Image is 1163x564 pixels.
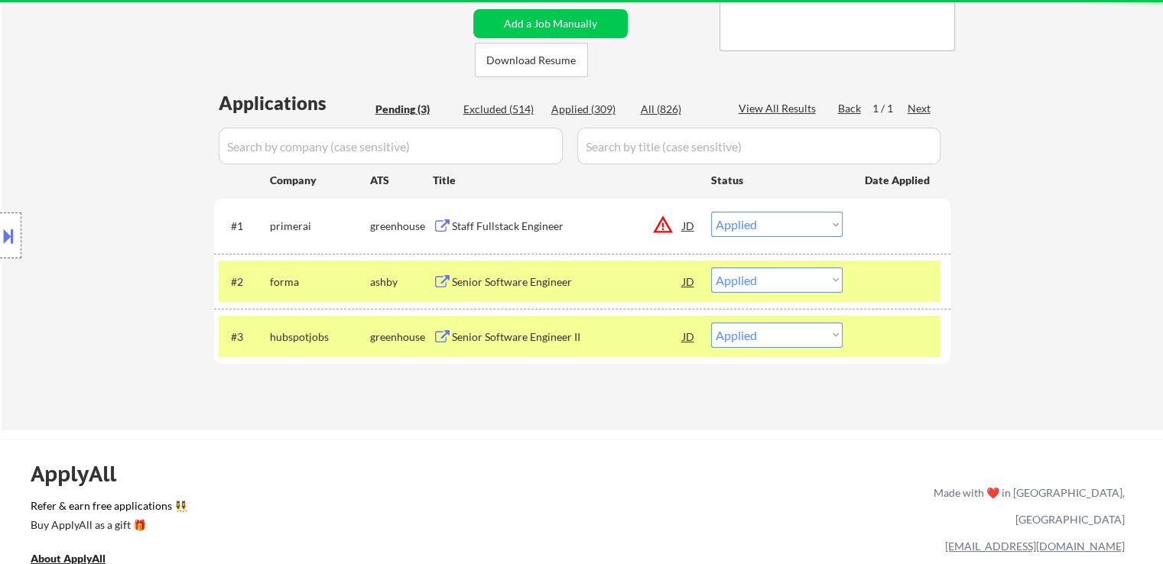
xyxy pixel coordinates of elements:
div: Next [908,101,932,116]
div: Senior Software Engineer II [452,329,683,345]
div: Buy ApplyAll as a gift 🎁 [31,520,184,530]
div: JD [681,212,697,239]
div: ATS [370,173,433,188]
input: Search by title (case sensitive) [577,128,940,164]
div: Applied (309) [551,102,628,117]
div: hubspotjobs [270,329,370,345]
a: Buy ApplyAll as a gift 🎁 [31,517,184,536]
div: Company [270,173,370,188]
div: View All Results [739,101,820,116]
div: greenhouse [370,329,433,345]
div: Back [838,101,863,116]
div: ApplyAll [31,461,134,487]
div: Title [433,173,697,188]
div: Staff Fullstack Engineer [452,219,683,234]
div: Senior Software Engineer [452,274,683,290]
div: Applications [219,94,370,112]
div: JD [681,267,697,295]
a: [EMAIL_ADDRESS][DOMAIN_NAME] [945,540,1125,553]
div: Date Applied [865,173,932,188]
div: Pending (3) [375,102,452,117]
button: Add a Job Manually [473,9,628,38]
a: Refer & earn free applications 👯‍♀️ [31,501,614,517]
button: Download Resume [475,43,588,77]
div: greenhouse [370,219,433,234]
div: ashby [370,274,433,290]
div: All (826) [641,102,717,117]
div: Made with ❤️ in [GEOGRAPHIC_DATA], [GEOGRAPHIC_DATA] [927,479,1125,533]
button: warning_amber [652,214,674,235]
div: JD [681,323,697,350]
div: Excluded (514) [463,102,540,117]
div: Status [711,166,843,193]
div: primerai [270,219,370,234]
input: Search by company (case sensitive) [219,128,563,164]
div: 1 / 1 [872,101,908,116]
div: forma [270,274,370,290]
